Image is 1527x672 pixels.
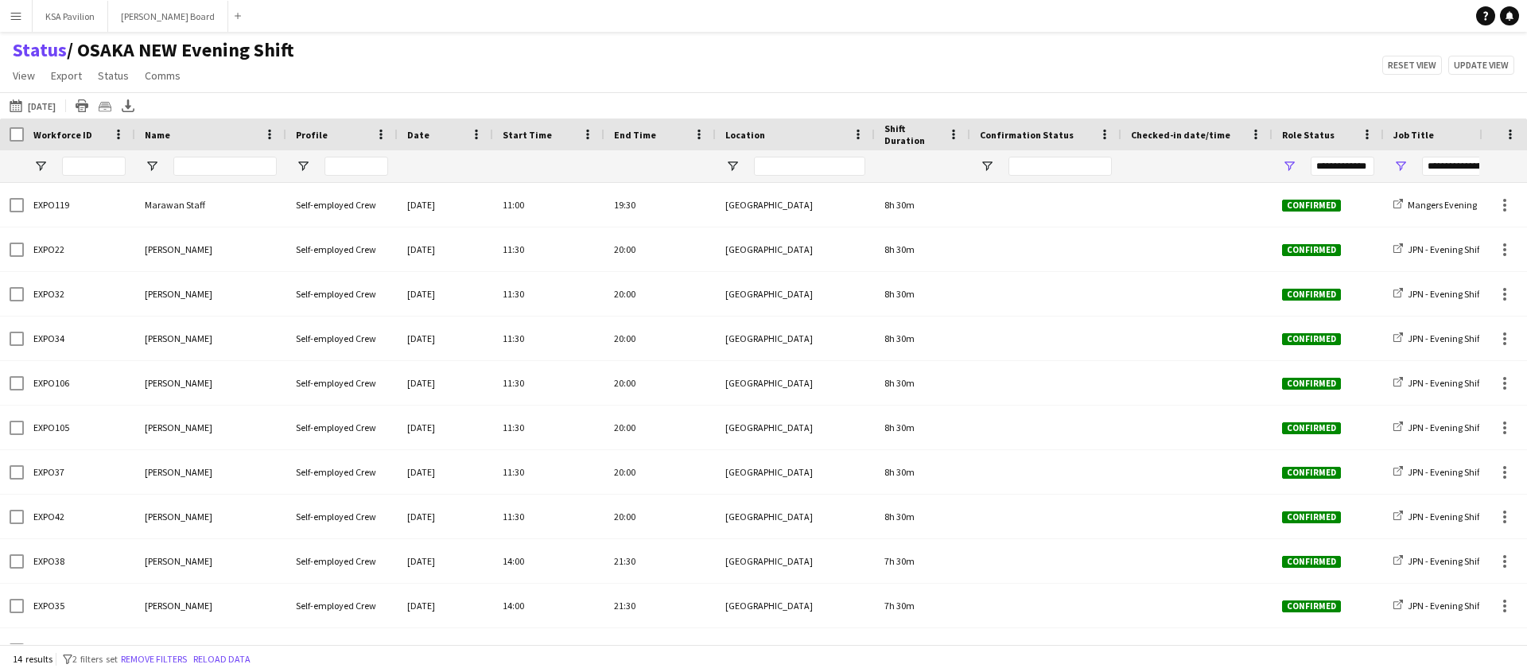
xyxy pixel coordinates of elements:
div: [GEOGRAPHIC_DATA] [716,450,875,494]
span: Start Time [503,129,552,141]
span: JPN - Evening Shift [1408,377,1482,389]
div: [GEOGRAPHIC_DATA] [716,361,875,405]
div: [DATE] [398,628,493,672]
div: 19:30 [604,183,716,227]
span: [PERSON_NAME] [145,511,212,522]
div: [GEOGRAPHIC_DATA] [716,628,875,672]
div: 8h 30m [875,450,970,494]
span: JPN - Evening Shift [1408,332,1482,344]
button: Update view [1448,56,1514,75]
div: EXPO105 [24,406,135,449]
div: 11:30 [493,450,604,494]
a: Status [91,65,135,86]
span: [PERSON_NAME] [145,332,212,344]
div: [DATE] [398,495,493,538]
input: Name Filter Input [173,157,277,176]
div: 20:00 [604,495,716,538]
div: [DATE] [398,227,493,271]
div: [DATE] [398,317,493,360]
div: 8h 30m [875,317,970,360]
span: [PERSON_NAME] [145,555,212,567]
button: [DATE] [6,96,59,115]
div: Self-employed Crew [286,584,398,627]
a: Comms [138,65,187,86]
span: JPN - Evening Shift [1408,288,1482,300]
div: 8h 30m [875,183,970,227]
div: [DATE] [398,361,493,405]
div: 8h 30m [875,272,970,316]
button: Open Filter Menu [296,159,310,173]
div: Self-employed Crew [286,450,398,494]
a: JPN - Evening Shift [1393,511,1482,522]
div: [DATE] [398,183,493,227]
div: 20:00 [604,361,716,405]
div: [GEOGRAPHIC_DATA] [716,584,875,627]
a: JPN - Evening Shift [1393,466,1482,478]
div: Self-employed Crew [286,406,398,449]
a: JPN - Evening Shift [1393,243,1482,255]
span: Confirmed [1282,378,1341,390]
div: 11:30 [493,227,604,271]
a: JPN - Evening Shift [1393,377,1482,389]
div: Self-employed Crew [286,539,398,583]
a: Mangers Evening [1393,199,1477,211]
div: EXPO37 [24,450,135,494]
button: Remove filters [118,651,190,668]
app-action-btn: Print [72,96,91,115]
span: Confirmed [1282,467,1341,479]
div: 21:30 [604,584,716,627]
button: [PERSON_NAME] Board [108,1,228,32]
span: [PERSON_NAME] [145,288,212,300]
button: Reload data [190,651,254,668]
span: [PERSON_NAME] [145,421,212,433]
div: [GEOGRAPHIC_DATA] [716,317,875,360]
div: [DATE] [398,450,493,494]
a: Export [45,65,88,86]
input: Location Filter Input [754,157,865,176]
span: Profile [296,129,328,141]
div: EXPO38 [24,539,135,583]
span: Confirmed [1282,244,1341,256]
div: 11:30 [493,317,604,360]
div: 14:00 [493,539,604,583]
a: JPN - Evening Shift [1393,600,1482,612]
input: Confirmation Status Filter Input [1008,157,1112,176]
div: EXPO35 [24,584,135,627]
span: Comms [145,68,181,83]
div: 8h 30m [875,495,970,538]
span: [PERSON_NAME] [145,377,212,389]
div: 20:00 [604,317,716,360]
span: 2 filters set [72,653,118,665]
span: Workforce ID [33,129,92,141]
div: [GEOGRAPHIC_DATA] [716,227,875,271]
span: End Time [614,129,656,141]
span: View [13,68,35,83]
span: Status [98,68,129,83]
button: Open Filter Menu [1282,159,1296,173]
span: JPN - Evening Shift [1408,555,1482,567]
div: [GEOGRAPHIC_DATA] [716,183,875,227]
div: Self-employed Crew [286,495,398,538]
span: Confirmed [1282,556,1341,568]
span: Confirmation Status [980,129,1074,141]
div: EXPO34 [24,317,135,360]
a: JPN - Evening Shift [1393,332,1482,344]
div: 20:00 [604,450,716,494]
div: [GEOGRAPHIC_DATA] [716,495,875,538]
div: 11:30 [493,495,604,538]
span: Date [407,129,429,141]
button: Reset view [1382,56,1442,75]
div: 20:00 [604,406,716,449]
div: Self-employed Crew [286,183,398,227]
a: View [6,65,41,86]
span: Confirmed [1282,333,1341,345]
div: [GEOGRAPHIC_DATA] [716,406,875,449]
div: 14:00 [493,628,604,672]
span: Marawan Staff [145,199,205,211]
div: 14:00 [493,584,604,627]
div: Self-employed Crew [286,227,398,271]
a: JPN - Evening Shift [1393,288,1482,300]
span: JPN - Evening Shift [1408,466,1482,478]
div: 11:30 [493,272,604,316]
span: Confirmed [1282,422,1341,434]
